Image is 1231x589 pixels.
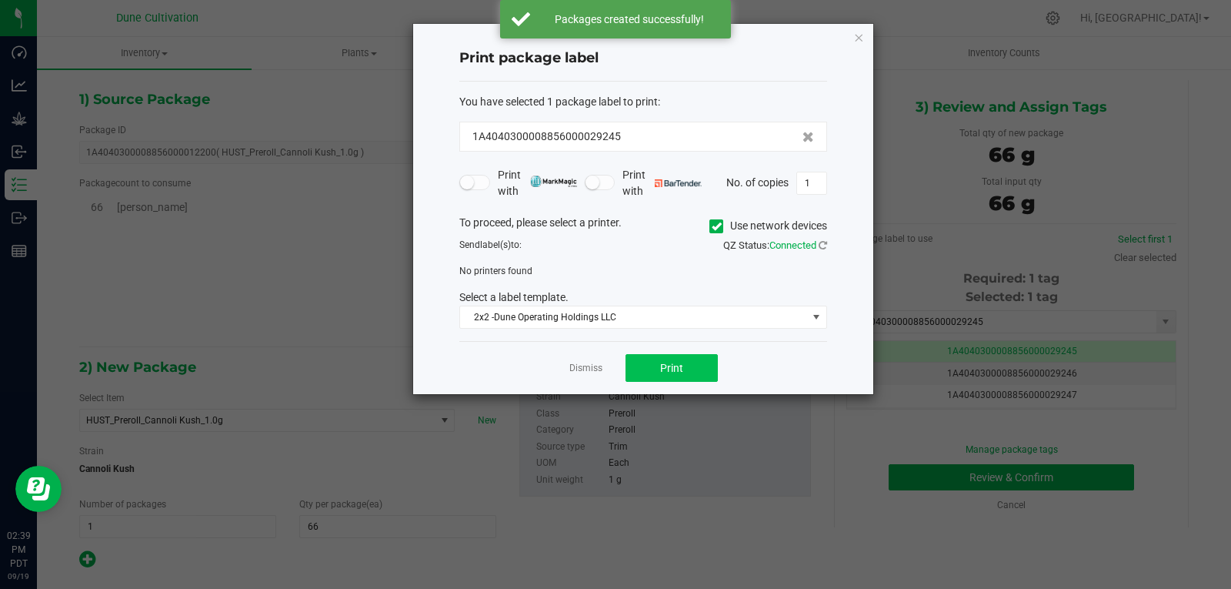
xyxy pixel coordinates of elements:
[448,215,839,238] div: To proceed, please select a printer.
[723,239,827,251] span: QZ Status:
[626,354,718,382] button: Print
[709,218,827,234] label: Use network devices
[569,362,602,375] a: Dismiss
[769,239,816,251] span: Connected
[448,289,839,306] div: Select a label template.
[622,167,702,199] span: Print with
[459,94,827,110] div: :
[660,362,683,374] span: Print
[472,129,621,145] span: 1A4040300008856000029245
[498,167,577,199] span: Print with
[459,266,532,276] span: No printers found
[459,239,522,250] span: Send to:
[726,176,789,188] span: No. of copies
[539,12,719,27] div: Packages created successfully!
[480,239,511,250] span: label(s)
[15,466,62,512] iframe: Resource center
[460,306,807,328] span: 2x2 -Dune Operating Holdings LLC
[530,176,577,187] img: mark_magic_cybra.png
[459,95,658,108] span: You have selected 1 package label to print
[459,49,827,69] h4: Print package label
[655,179,702,187] img: bartender.png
